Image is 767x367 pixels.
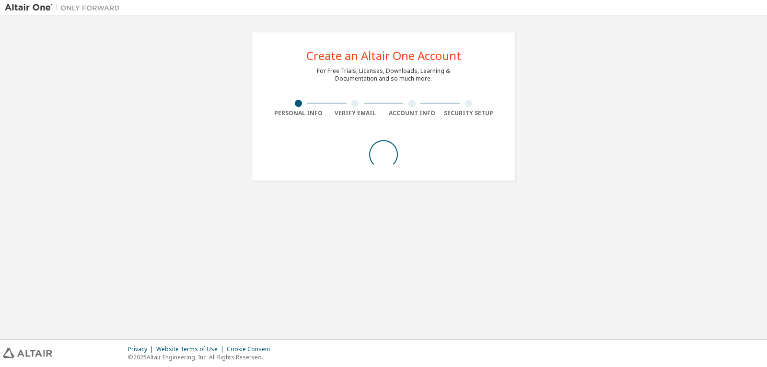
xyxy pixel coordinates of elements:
[5,3,125,12] img: Altair One
[270,109,327,117] div: Personal Info
[317,67,450,83] div: For Free Trials, Licenses, Downloads, Learning & Documentation and so much more.
[156,345,227,353] div: Website Terms of Use
[383,109,441,117] div: Account Info
[3,348,52,358] img: altair_logo.svg
[306,50,461,61] div: Create an Altair One Account
[128,345,156,353] div: Privacy
[227,345,276,353] div: Cookie Consent
[128,353,276,361] p: © 2025 Altair Engineering, Inc. All Rights Reserved.
[441,109,498,117] div: Security Setup
[327,109,384,117] div: Verify Email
